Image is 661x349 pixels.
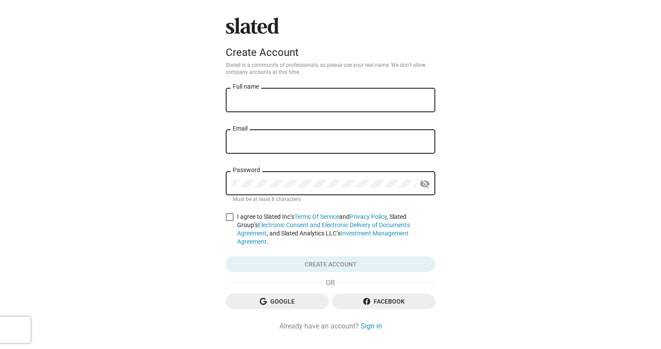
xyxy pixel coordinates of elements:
[226,62,435,76] p: Slated is a community of professionals, so please use your real name. We don’t allow company acco...
[226,46,435,59] div: Create Account
[416,175,434,193] button: Show password
[233,294,322,309] span: Google
[294,213,339,220] a: Terms Of Service
[350,213,387,220] a: Privacy Policy
[339,294,428,309] span: Facebook
[332,294,435,309] button: Facebook
[226,294,329,309] button: Google
[420,177,430,191] mat-icon: visibility_off
[237,213,435,246] span: I agree to Slated Inc’s and , Slated Group’s , and Slated Analytics LLC’s .
[233,196,301,203] mat-hint: Must be at least 8 characters
[237,221,410,237] a: Electronic Consent and Electronic Delivery of Documents Agreement
[226,17,435,62] sl-branding: Create Account
[226,321,435,331] div: Already have an account?
[361,321,382,331] a: Sign in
